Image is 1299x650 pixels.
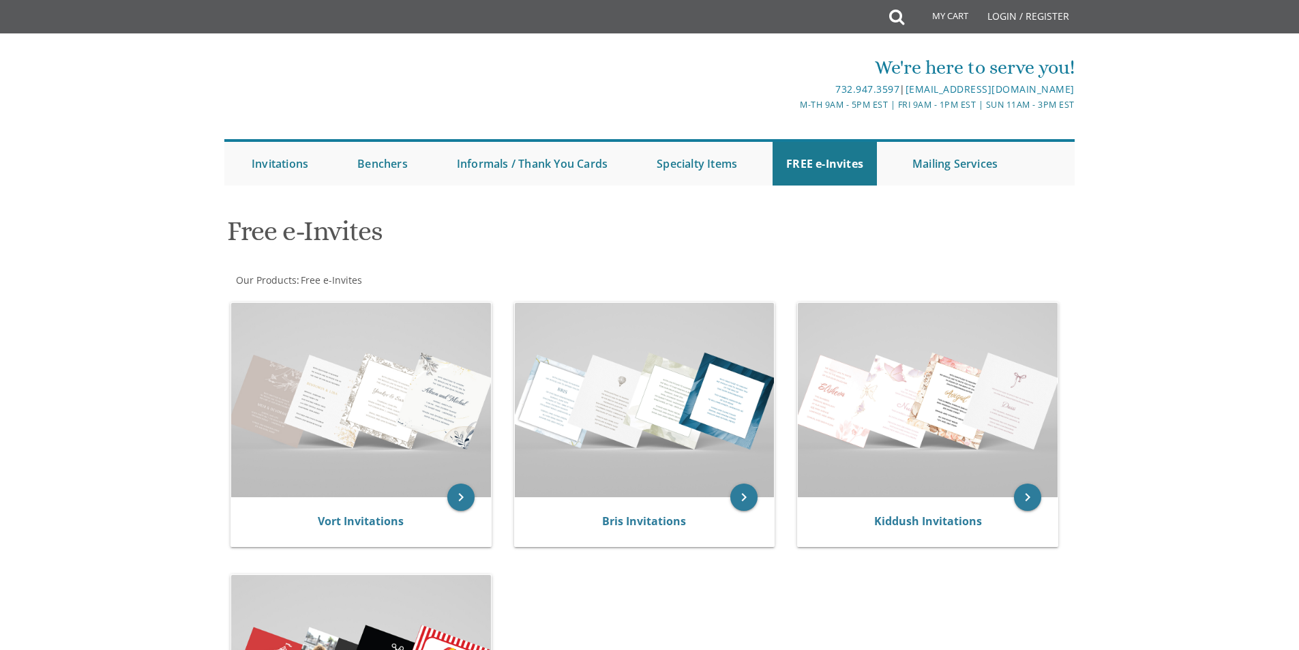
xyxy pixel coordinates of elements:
a: Informals / Thank You Cards [443,142,621,186]
a: Kiddush Invitations [874,514,982,529]
a: 732.947.3597 [835,83,899,95]
div: We're here to serve you! [509,54,1075,81]
span: Free e-Invites [301,274,362,286]
a: keyboard_arrow_right [1014,484,1041,511]
img: Kiddush Invitations [798,303,1058,497]
div: : [224,274,650,287]
a: Benchers [344,142,421,186]
a: Our Products [235,274,297,286]
a: keyboard_arrow_right [447,484,475,511]
a: FREE e-Invites [773,142,877,186]
a: Bris Invitations [602,514,686,529]
div: M-Th 9am - 5pm EST | Fri 9am - 1pm EST | Sun 11am - 3pm EST [509,98,1075,112]
a: Mailing Services [899,142,1011,186]
a: Vort Invitations [318,514,404,529]
a: Invitations [238,142,322,186]
h1: Free e-Invites [227,216,783,256]
a: keyboard_arrow_right [730,484,758,511]
img: Vort Invitations [231,303,491,497]
a: My Cart [903,1,978,35]
div: | [509,81,1075,98]
a: Specialty Items [643,142,751,186]
a: Free e-Invites [299,274,362,286]
a: [EMAIL_ADDRESS][DOMAIN_NAME] [906,83,1075,95]
img: Bris Invitations [515,303,775,497]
